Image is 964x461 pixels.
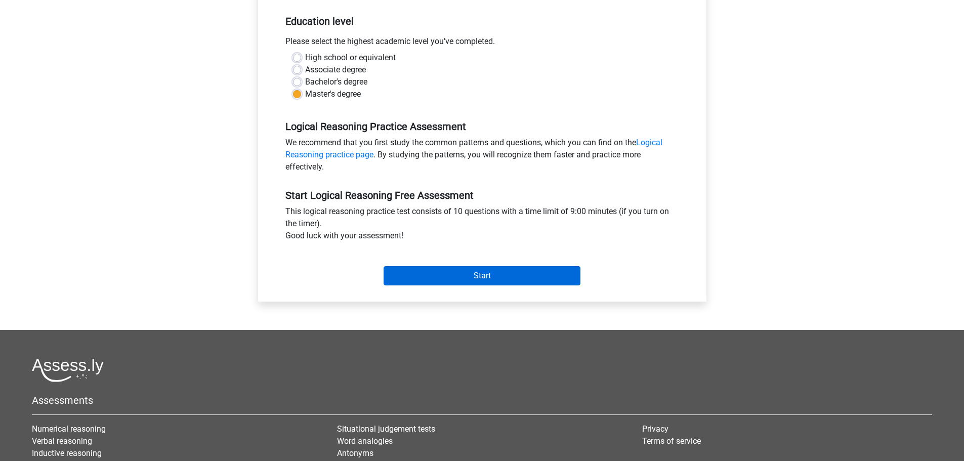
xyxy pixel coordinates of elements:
[278,137,687,177] div: We recommend that you first study the common patterns and questions, which you can find on the . ...
[278,205,687,246] div: This logical reasoning practice test consists of 10 questions with a time limit of 9:00 minutes (...
[305,76,367,88] label: Bachelor's degree
[305,52,396,64] label: High school or equivalent
[32,448,102,458] a: Inductive reasoning
[32,394,932,406] h5: Assessments
[642,436,701,446] a: Terms of service
[337,436,393,446] a: Word analogies
[337,448,373,458] a: Antonyms
[32,358,104,382] img: Assessly logo
[305,88,361,100] label: Master's degree
[384,266,580,285] input: Start
[305,64,366,76] label: Associate degree
[278,35,687,52] div: Please select the highest academic level you’ve completed.
[285,120,679,133] h5: Logical Reasoning Practice Assessment
[337,424,435,434] a: Situational judgement tests
[32,424,106,434] a: Numerical reasoning
[285,11,679,31] h5: Education level
[285,189,679,201] h5: Start Logical Reasoning Free Assessment
[642,424,668,434] a: Privacy
[32,436,92,446] a: Verbal reasoning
